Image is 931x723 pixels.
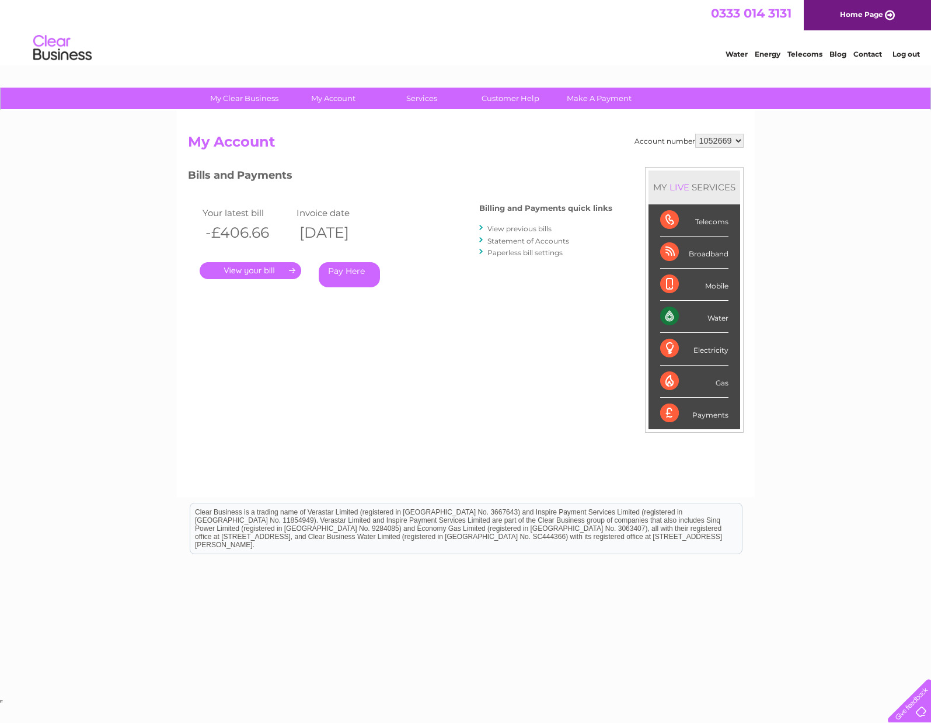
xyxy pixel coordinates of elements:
[667,182,692,193] div: LIVE
[374,88,470,109] a: Services
[200,262,301,279] a: .
[660,366,728,398] div: Gas
[726,50,748,58] a: Water
[648,171,740,204] div: MY SERVICES
[285,88,381,109] a: My Account
[487,224,552,233] a: View previous bills
[853,50,882,58] a: Contact
[487,248,563,257] a: Paperless bill settings
[294,205,388,221] td: Invoice date
[660,204,728,237] div: Telecoms
[829,50,846,58] a: Blog
[33,30,92,66] img: logo.png
[487,237,569,245] a: Statement of Accounts
[479,204,612,213] h4: Billing and Payments quick links
[660,237,728,269] div: Broadband
[188,167,612,187] h3: Bills and Payments
[190,6,742,57] div: Clear Business is a trading name of Verastar Limited (registered in [GEOGRAPHIC_DATA] No. 3667643...
[892,50,920,58] a: Log out
[660,301,728,333] div: Water
[660,398,728,429] div: Payments
[551,88,647,109] a: Make A Payment
[660,269,728,301] div: Mobile
[188,134,744,156] h2: My Account
[196,88,292,109] a: My Clear Business
[319,262,380,287] a: Pay Here
[711,6,791,20] a: 0333 014 3131
[660,333,728,365] div: Electricity
[787,50,822,58] a: Telecoms
[200,221,294,245] th: -£406.66
[755,50,780,58] a: Energy
[294,221,388,245] th: [DATE]
[462,88,559,109] a: Customer Help
[634,134,744,148] div: Account number
[200,205,294,221] td: Your latest bill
